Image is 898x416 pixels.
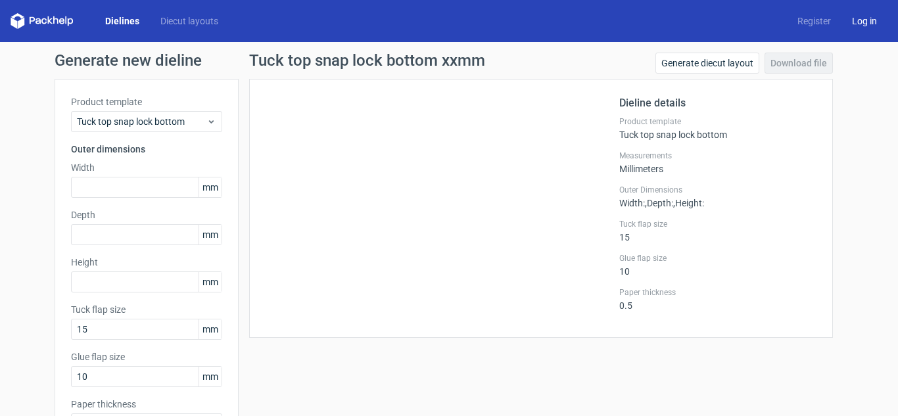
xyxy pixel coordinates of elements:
div: 15 [619,219,816,243]
h1: Generate new dieline [55,53,843,68]
span: mm [199,272,222,292]
label: Width [71,161,222,174]
label: Glue flap size [71,350,222,363]
label: Outer Dimensions [619,185,816,195]
h1: Tuck top snap lock bottom xxmm [249,53,485,68]
label: Measurements [619,150,816,161]
span: mm [199,319,222,339]
span: Tuck top snap lock bottom [77,115,206,128]
span: Width : [619,198,645,208]
a: Diecut layouts [150,14,229,28]
span: , Height : [673,198,704,208]
div: 10 [619,253,816,277]
span: mm [199,225,222,244]
a: Register [787,14,841,28]
label: Tuck flap size [619,219,816,229]
label: Product template [619,116,816,127]
div: Tuck top snap lock bottom [619,116,816,140]
label: Tuck flap size [71,303,222,316]
label: Glue flap size [619,253,816,264]
label: Product template [71,95,222,108]
span: mm [199,177,222,197]
span: , Depth : [645,198,673,208]
a: Log in [841,14,887,28]
label: Paper thickness [71,398,222,411]
h3: Outer dimensions [71,143,222,156]
a: Dielines [95,14,150,28]
label: Height [71,256,222,269]
span: mm [199,367,222,386]
div: 0.5 [619,287,816,311]
div: Millimeters [619,150,816,174]
a: Generate diecut layout [655,53,759,74]
label: Paper thickness [619,287,816,298]
h2: Dieline details [619,95,816,111]
label: Depth [71,208,222,221]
